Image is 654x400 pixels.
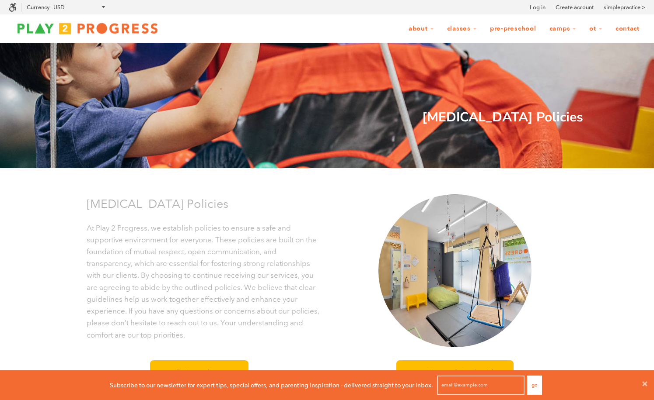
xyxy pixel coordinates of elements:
button: Go [527,376,542,395]
p: [MEDICAL_DATA] Policies [87,194,321,213]
label: Currency [27,4,49,10]
strong: [MEDICAL_DATA] Policies [422,108,583,126]
a: Log in [530,3,546,12]
p: Subscribe to our newsletter for expert tips, special offers, and parenting inspiration - delivere... [110,380,433,390]
input: email@example.com [437,376,525,395]
a: Cancellation Policy [150,360,248,385]
span: Cancellation Policy [157,367,219,379]
a: Supervision and timely pick-up [396,360,514,385]
a: About [403,21,440,37]
a: simplepractice > [604,3,645,12]
p: At Play 2 Progress, we establish policies to ensure a safe and supportive environment for everyon... [87,222,321,341]
a: OT [584,21,608,37]
a: Camps [544,21,582,37]
a: Contact [610,21,645,37]
span: Supervision and timely pick-up [403,367,507,379]
a: Create account [556,3,594,12]
img: Play2Progress logo [9,20,166,37]
a: Pre-Preschool [484,21,542,37]
a: Classes [441,21,483,37]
